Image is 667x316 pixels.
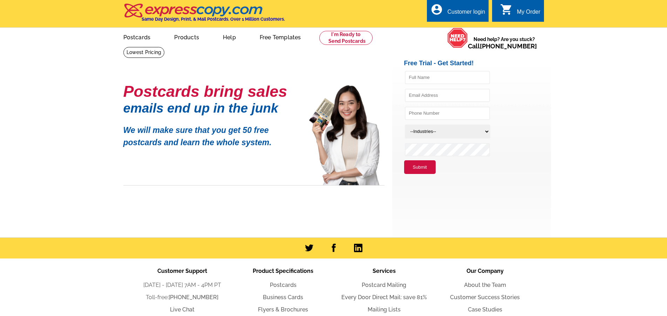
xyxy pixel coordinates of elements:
span: Call [468,42,537,50]
a: [PHONE_NUMBER] [169,294,218,301]
li: Toll-free: [132,293,233,302]
a: [PHONE_NUMBER] [480,42,537,50]
div: Customer login [447,9,485,19]
a: Flyers & Brochures [258,306,308,313]
a: About the Team [464,282,506,288]
a: Postcard Mailing [362,282,406,288]
a: Products [163,28,210,45]
input: Full Name [405,71,490,84]
h2: Free Trial - Get Started! [404,60,551,67]
img: help [447,28,468,48]
div: My Order [517,9,540,19]
span: Need help? Are you stuck? [468,36,540,50]
a: account_circle Customer login [430,8,485,16]
a: Business Cards [263,294,303,301]
h1: Postcards bring sales [123,85,299,98]
a: Live Chat [170,306,195,313]
h1: emails end up in the junk [123,105,299,112]
button: Submit [404,160,436,174]
a: Free Templates [249,28,312,45]
h4: Same Day Design, Print, & Mail Postcards. Over 1 Million Customers. [142,16,285,22]
span: Services [373,268,396,274]
input: Email Address [405,89,490,102]
a: Help [212,28,247,45]
a: Mailing Lists [368,306,401,313]
span: Our Company [467,268,504,274]
a: Postcards [270,282,297,288]
i: shopping_cart [500,3,513,16]
span: Customer Support [157,268,207,274]
a: Postcards [112,28,162,45]
li: [DATE] - [DATE] 7AM - 4PM PT [132,281,233,289]
a: Same Day Design, Print, & Mail Postcards. Over 1 Million Customers. [123,8,285,22]
input: Phone Number [405,107,490,120]
a: Case Studies [468,306,502,313]
a: shopping_cart My Order [500,8,540,16]
a: Customer Success Stories [450,294,520,301]
i: account_circle [430,3,443,16]
span: Product Specifications [253,268,313,274]
p: We will make sure that you get 50 free postcards and learn the whole system. [123,119,299,148]
a: Every Door Direct Mail: save 81% [341,294,427,301]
